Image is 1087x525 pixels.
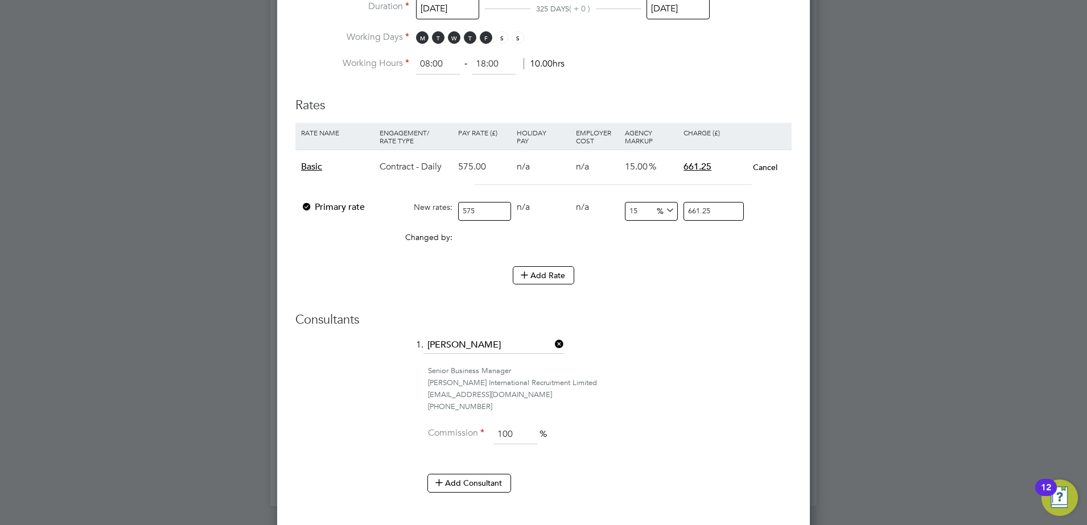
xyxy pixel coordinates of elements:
[576,201,589,213] span: n/a
[455,150,514,183] div: 575.00
[295,57,409,69] label: Working Hours
[480,31,492,44] span: F
[536,4,569,14] span: 325 DAYS
[301,201,365,213] span: Primary rate
[298,226,455,248] div: Changed by:
[295,312,792,328] h3: Consultants
[517,201,530,213] span: n/a
[377,123,455,150] div: Engagement/ Rate Type
[377,150,455,183] div: Contract - Daily
[573,123,622,150] div: Employer Cost
[448,31,460,44] span: W
[377,196,455,218] div: New rates:
[428,365,792,377] div: Senior Business Manager
[517,161,530,172] span: n/a
[428,389,792,401] div: [EMAIL_ADDRESS][DOMAIN_NAME]
[514,123,573,150] div: Holiday Pay
[427,427,484,439] label: Commission
[1041,487,1051,502] div: 12
[513,266,574,284] button: Add Rate
[295,31,409,43] label: Working Days
[684,161,711,172] span: 661.25
[464,31,476,44] span: T
[301,161,322,172] span: Basic
[653,204,676,216] span: %
[752,162,778,173] button: Cancel
[625,161,648,172] span: 15.00
[622,123,681,150] div: Agency Markup
[423,337,564,354] input: Search for...
[472,54,516,75] input: 17:00
[569,3,590,14] span: ( + 0 )
[1041,479,1078,516] button: Open Resource Center, 12 new notifications
[432,31,444,44] span: T
[496,31,508,44] span: S
[416,31,429,44] span: M
[295,86,792,114] h3: Rates
[576,161,589,172] span: n/a
[455,123,514,142] div: Pay Rate (£)
[295,337,792,365] li: 1.
[298,123,377,142] div: Rate Name
[681,123,750,142] div: Charge (£)
[524,58,565,69] span: 10.00hrs
[427,474,511,492] button: Add Consultant
[540,428,547,440] span: %
[416,54,460,75] input: 08:00
[428,377,792,389] div: [PERSON_NAME] International Recruitment Limited
[428,401,792,413] div: [PHONE_NUMBER]
[512,31,524,44] span: S
[295,1,409,13] label: Duration
[462,58,470,69] span: ‐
